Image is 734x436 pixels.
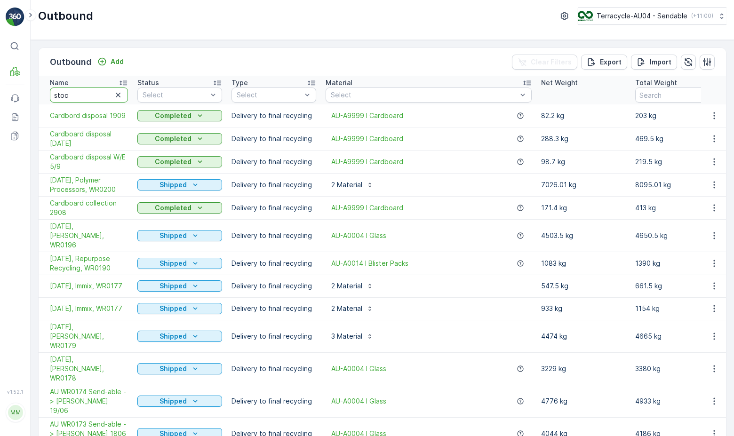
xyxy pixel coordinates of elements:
button: Export [581,55,627,70]
p: Delivery to final recycling [231,231,316,240]
span: [DATE], Polymer Processors, WR0200 [50,175,128,194]
p: Delivery to final recycling [231,281,316,291]
span: [DATE], Immix, WR0177 [50,304,128,313]
p: Terracycle-AU04 - Sendable [597,11,687,21]
p: Net Weight [541,78,578,87]
p: 413 kg [635,203,720,213]
span: AU WR0174 Send-able -> [PERSON_NAME] 19/06 [50,387,128,415]
button: Completed [137,110,222,121]
span: [DATE], Immix, WR0177 [50,281,128,291]
span: [DATE], Repurpose Recycling, WR0190 [50,254,128,273]
button: Shipped [137,179,222,190]
p: Select [331,90,517,100]
button: Shipped [137,280,222,292]
button: Completed [137,133,222,144]
p: Shipped [160,332,187,341]
p: Delivery to final recycling [231,111,316,120]
p: Shipped [160,396,187,406]
span: [DATE], [PERSON_NAME], WR0179 [50,322,128,350]
a: 24/06/2025, Alex Fraser, WR0178 [50,355,128,383]
p: Export [600,57,622,67]
p: 203 kg [635,111,720,120]
p: Shipped [160,259,187,268]
p: Delivery to final recycling [231,332,316,341]
button: 2 Material [326,301,379,316]
p: 98.7 kg [541,157,626,166]
p: Delivery to final recycling [231,259,316,268]
p: 4474 kg [541,332,626,341]
p: 3 Material [331,332,362,341]
a: AU WR0174 Send-able -> Alex Fraser 19/06 [50,387,128,415]
p: Shipped [160,364,187,373]
a: AU-A9999 I Cardboard [331,134,403,143]
p: Name [50,78,69,87]
p: 82.2 kg [541,111,626,120]
a: AU-A0014 I Blister Packs [331,259,408,268]
p: Completed [155,203,191,213]
p: Completed [155,111,191,120]
img: terracycle_logo.png [578,11,593,21]
span: [DATE], [PERSON_NAME], WR0196 [50,222,128,250]
button: Clear Filters [512,55,577,70]
p: 1083 kg [541,259,626,268]
button: Terracycle-AU04 - Sendable(+11:00) [578,8,726,24]
button: Shipped [137,363,222,374]
p: 219.5 kg [635,157,720,166]
a: Cardboard disposal WE 12/09 [50,129,128,148]
button: MM [6,396,24,428]
p: Select [237,90,302,100]
button: Completed [137,202,222,214]
p: 2 Material [331,180,362,190]
p: 2 Material [331,304,362,313]
a: AU-A9999 I Cardboard [331,203,403,213]
p: Completed [155,134,191,143]
p: Import [650,57,671,67]
p: Delivery to final recycling [231,203,316,213]
p: 547.5 kg [541,281,626,291]
button: Completed [137,156,222,167]
p: 4933 kg [635,396,720,406]
button: Shipped [137,258,222,269]
p: 8095.01 kg [635,180,720,190]
p: Add [111,57,124,66]
p: Delivery to final recycling [231,364,316,373]
span: Cardboard disposal [DATE] [50,129,128,148]
p: Shipped [160,180,187,190]
p: Status [137,78,159,87]
a: AU-A0004 I Glass [331,364,386,373]
p: Outbound [38,8,93,24]
button: Shipped [137,230,222,241]
a: 03/07/2025, Immix, WR0177 [50,304,128,313]
p: Clear Filters [531,57,572,67]
p: Shipped [160,231,187,240]
a: 22/07/2025, Repurpose Recycling, WR0190 [50,254,128,273]
p: Delivery to final recycling [231,396,316,406]
p: 3380 kg [635,364,720,373]
p: 4650.5 kg [635,231,720,240]
p: 469.5 kg [635,134,720,143]
p: 4776 kg [541,396,626,406]
p: 933 kg [541,304,626,313]
button: 3 Material [326,329,379,344]
input: Search [50,87,128,103]
p: 4665 kg [635,332,720,341]
a: Cardboard collection 2908 [50,198,128,217]
p: Shipped [160,281,187,291]
p: 171.4 kg [541,203,626,213]
a: 26/06/2025, Alex Fraser, WR0179 [50,322,128,350]
p: Type [231,78,248,87]
a: Cardboard disposal W/E 5/9 [50,152,128,171]
span: Cardbord disposal 1909 [50,111,128,120]
p: Delivery to final recycling [231,134,316,143]
p: Material [326,78,352,87]
button: Add [94,56,128,67]
p: Delivery to final recycling [231,157,316,166]
p: 3229 kg [541,364,626,373]
p: 1154 kg [635,304,720,313]
span: v 1.52.1 [6,389,24,395]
